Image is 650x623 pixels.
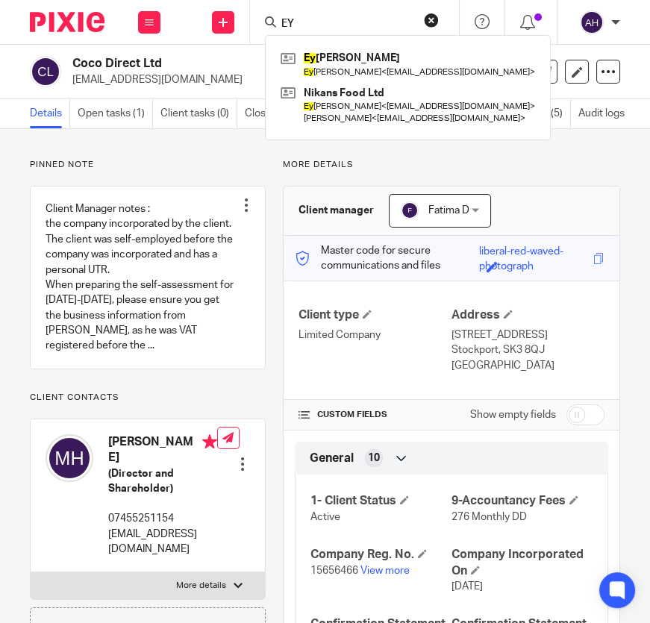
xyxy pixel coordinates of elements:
[451,581,483,592] span: [DATE]
[479,244,590,261] div: liberal-red-waved-photograph
[72,72,417,87] p: [EMAIL_ADDRESS][DOMAIN_NAME]
[30,392,266,404] p: Client contacts
[428,205,469,216] span: Fatima D
[299,203,374,218] h3: Client manager
[30,99,70,128] a: Details
[578,99,632,128] a: Audit logs
[176,580,226,592] p: More details
[310,566,358,576] span: 15656466
[451,307,604,323] h4: Address
[451,342,604,357] p: Stockport, SK3 8QJ
[368,451,380,466] span: 10
[30,56,61,87] img: svg%3E
[424,13,439,28] button: Clear
[360,566,410,576] a: View more
[108,511,217,526] p: 07455251154
[245,99,327,128] a: Closed tasks (8)
[108,466,217,497] h5: (Director and Shareholder)
[310,547,451,563] h4: Company Reg. No.
[310,493,451,509] h4: 1- Client Status
[295,243,479,274] p: Master code for secure communications and files
[451,493,593,509] h4: 9-Accountancy Fees
[280,18,414,31] input: Search
[108,434,217,466] h4: [PERSON_NAME]
[46,434,93,482] img: svg%3E
[202,434,217,449] i: Primary
[299,328,451,342] p: Limited Company
[451,358,604,373] p: [GEOGRAPHIC_DATA]
[451,328,604,342] p: [STREET_ADDRESS]
[451,512,527,522] span: 276 Monthly DD
[310,512,340,522] span: Active
[299,307,451,323] h4: Client type
[108,527,217,557] p: [EMAIL_ADDRESS][DOMAIN_NAME]
[470,407,556,422] label: Show empty fields
[72,56,349,72] h2: Coco Direct Ltd
[30,12,104,32] img: Pixie
[30,159,266,171] p: Pinned note
[78,99,153,128] a: Open tasks (1)
[310,451,354,466] span: General
[283,159,620,171] p: More details
[299,409,451,421] h4: CUSTOM FIELDS
[160,99,237,128] a: Client tasks (0)
[580,10,604,34] img: svg%3E
[451,547,593,579] h4: Company Incorporated On
[401,201,419,219] img: svg%3E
